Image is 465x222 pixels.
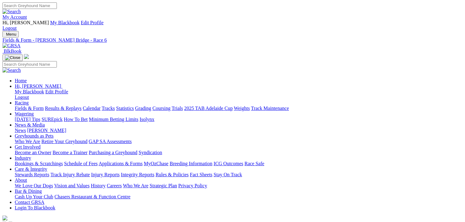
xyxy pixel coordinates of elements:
[50,172,90,177] a: Track Injury Rebate
[178,183,207,188] a: Privacy Policy
[2,31,19,37] button: Toggle navigation
[91,183,105,188] a: History
[24,54,29,59] img: logo-grsa-white.png
[15,172,49,177] a: Stewards Reports
[156,172,189,177] a: Rules & Policies
[2,61,57,68] input: Search
[150,183,177,188] a: Strategic Plan
[15,100,29,105] a: Racing
[214,172,242,177] a: Stay On Track
[135,106,151,111] a: Grading
[89,117,138,122] a: Minimum Betting Limits
[15,139,40,144] a: Who We Are
[15,78,27,83] a: Home
[102,106,115,111] a: Tracks
[170,161,212,166] a: Breeding Information
[116,106,134,111] a: Statistics
[15,194,463,200] div: Bar & Dining
[2,9,21,14] img: Search
[2,20,49,25] span: Hi, [PERSON_NAME]
[2,54,23,61] button: Toggle navigation
[15,194,53,199] a: Cash Up Your Club
[139,150,162,155] a: Syndication
[15,89,463,100] div: Hi, [PERSON_NAME]
[99,161,143,166] a: Applications & Forms
[140,117,154,122] a: Isolynx
[41,117,62,122] a: SUREpick
[251,106,289,111] a: Track Maintenance
[5,55,20,60] img: Close
[15,106,463,111] div: Racing
[64,161,97,166] a: Schedule of Fees
[91,172,120,177] a: Injury Reports
[15,161,463,166] div: Industry
[15,150,51,155] a: Become an Owner
[89,139,132,144] a: GAP SA Assessments
[15,172,463,177] div: Care & Integrity
[107,183,122,188] a: Careers
[15,84,61,89] span: Hi, [PERSON_NAME]
[54,183,89,188] a: Vision and Values
[15,161,63,166] a: Bookings & Scratchings
[15,117,463,122] div: Wagering
[2,25,17,31] a: Logout
[184,106,233,111] a: 2025 TAB Adelaide Cup
[4,49,22,54] span: BlkBook
[27,128,66,133] a: [PERSON_NAME]
[15,144,41,150] a: Get Involved
[15,111,34,116] a: Wagering
[15,128,26,133] a: News
[15,205,55,210] a: Login To Blackbook
[15,95,29,100] a: Logout
[6,32,16,37] span: Menu
[41,139,88,144] a: Retire Your Greyhound
[214,161,243,166] a: ICG Outcomes
[15,150,463,155] div: Get Involved
[15,133,53,138] a: Greyhounds as Pets
[2,2,57,9] input: Search
[15,183,53,188] a: We Love Our Dogs
[15,200,44,205] a: Contact GRSA
[2,14,27,20] a: My Account
[45,106,81,111] a: Results & Replays
[2,216,7,220] img: logo-grsa-white.png
[2,68,21,73] img: Search
[15,117,40,122] a: [DATE] Tips
[152,106,171,111] a: Coursing
[89,150,137,155] a: Purchasing a Greyhound
[54,194,130,199] a: Chasers Restaurant & Function Centre
[83,106,100,111] a: Calendar
[2,49,22,54] a: BlkBook
[2,37,463,43] a: Fields & Form - [PERSON_NAME] Bridge - Race 6
[81,20,104,25] a: Edit Profile
[15,89,44,94] a: My Blackbook
[64,117,88,122] a: How To Bet
[234,106,250,111] a: Weights
[2,43,21,49] img: GRSA
[2,20,463,31] div: My Account
[190,172,212,177] a: Fact Sheets
[45,89,68,94] a: Edit Profile
[123,183,148,188] a: Who We Are
[15,139,463,144] div: Greyhounds as Pets
[144,161,168,166] a: MyOzChase
[15,122,45,127] a: News & Media
[53,150,88,155] a: Become a Trainer
[15,84,62,89] a: Hi, [PERSON_NAME]
[171,106,183,111] a: Trials
[244,161,264,166] a: Race Safe
[15,166,47,172] a: Care & Integrity
[15,177,27,183] a: About
[15,183,463,189] div: About
[15,106,44,111] a: Fields & Form
[15,189,42,194] a: Bar & Dining
[121,172,154,177] a: Integrity Reports
[15,155,31,161] a: Industry
[15,128,463,133] div: News & Media
[50,20,80,25] a: My Blackbook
